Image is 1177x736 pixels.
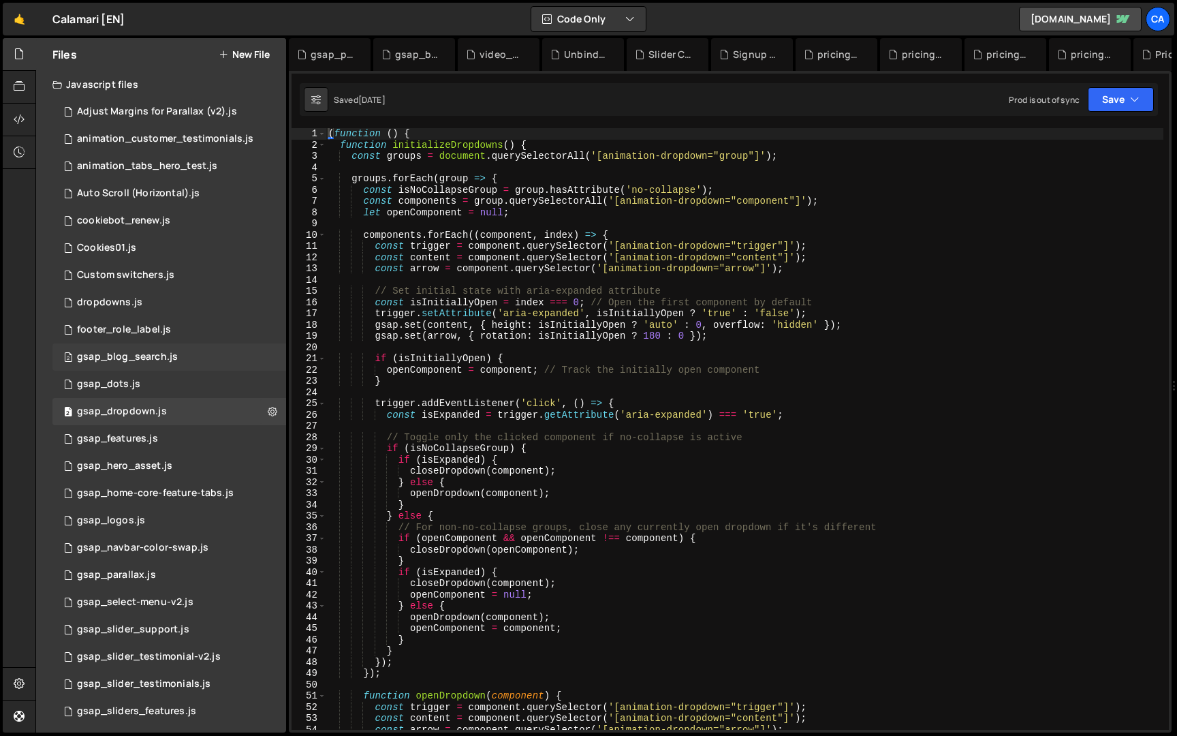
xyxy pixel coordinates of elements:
div: gsap_blog_search.js [395,48,439,61]
div: 2818/20966.js [52,153,286,180]
div: 52 [292,702,326,714]
div: 32 [292,477,326,489]
div: 2818/14190.js [52,671,286,698]
div: 43 [292,600,326,612]
div: gsap_slider_testimonials.js [77,678,210,690]
div: Unbind touch from sliders.js [564,48,608,61]
div: animation_customer_testimonials.js [77,133,253,145]
div: 2818/20132.js [52,480,286,507]
div: 8 [292,207,326,219]
span: 2 [64,353,72,364]
div: 46 [292,634,326,646]
div: 21 [292,353,326,365]
div: gsap_select-menu-v2.js [77,596,193,609]
div: 36 [292,522,326,534]
div: gsap_features.js [77,433,158,445]
div: Adjust Margins for Parallax (v2).js [77,106,237,118]
div: 4 [292,162,326,174]
div: 2818/14220.js [52,507,286,534]
div: gsap_slider_support.js [77,624,189,636]
a: 🤙 [3,3,36,35]
div: 6 [292,185,326,196]
div: 48 [292,657,326,669]
div: Saved [334,94,386,106]
div: 2818/15667.js [52,616,286,643]
div: 42 [292,589,326,601]
div: gsap_sliders_features.js [77,705,196,718]
div: 23 [292,375,326,387]
div: 31 [292,465,326,477]
div: Auto Scroll (Horizontal).js [77,187,200,200]
div: 39 [292,555,326,567]
div: 41 [292,578,326,589]
div: 44 [292,612,326,624]
div: 13 [292,263,326,275]
div: 50 [292,679,326,691]
div: 2818/18525.js [52,207,286,234]
button: New File [219,49,270,60]
div: 9 [292,218,326,230]
div: 24 [292,387,326,399]
div: 19 [292,331,326,342]
div: 17 [292,308,326,320]
div: Custom switchers.js [77,269,174,281]
div: 30 [292,455,326,466]
div: 16 [292,297,326,309]
div: dropdowns.js [77,296,142,309]
div: 2818/18172.js [52,125,286,153]
div: gsap_logos.js [77,515,145,527]
div: 2818/20407.js [52,371,286,398]
div: Slider Customers.js [648,48,692,61]
div: 54 [292,724,326,736]
button: Save [1088,87,1154,112]
div: 27 [292,420,326,432]
div: gsap_parallax.js [52,562,286,589]
div: 3 [292,151,326,162]
div: 28 [292,432,326,444]
div: 2818/46998.js [52,343,286,371]
div: 12 [292,252,326,264]
div: gsap_dots.js [77,378,140,390]
div: 2818/4789.js [52,289,286,316]
div: Calamari [EN] [52,11,125,27]
div: 11 [292,241,326,252]
div: 53 [292,713,326,724]
div: 26 [292,410,326,421]
div: gsap_blog_search.js [77,351,178,363]
h2: Files [52,47,77,62]
div: 2818/14186.js [52,534,286,562]
div: 15 [292,286,326,297]
div: 37 [292,533,326,545]
div: 2818/6726.js [52,180,286,207]
div: pricing_drawer_mobile.js [1071,48,1114,61]
div: pricing_show_features.js [817,48,861,61]
div: 18 [292,320,326,331]
div: 22 [292,365,326,376]
div: 40 [292,567,326,579]
div: Signup form.js [733,48,776,61]
div: 20 [292,342,326,354]
div: 38 [292,545,326,556]
div: 49 [292,668,326,679]
div: 2818/5802.js [52,262,286,289]
div: gsap_dropdown.js [77,405,167,418]
div: 51 [292,690,326,702]
div: 2818/13764.js [52,589,286,616]
div: 2818/15649.js [52,398,286,425]
div: 29 [292,443,326,455]
div: Javascript files [36,71,286,98]
div: 1 [292,128,326,140]
div: Ca [1146,7,1170,31]
div: animation_tabs_hero_test.js [77,160,217,172]
button: Code Only [531,7,646,31]
div: 10 [292,230,326,241]
div: Prod is out of sync [1009,94,1080,106]
div: gsap_parallax.js [77,569,156,581]
div: video_customers.js [480,48,523,61]
div: 33 [292,488,326,500]
span: 2 [64,408,72,418]
div: 35 [292,510,326,522]
div: 2818/15677.js [52,453,286,480]
div: 2 [292,140,326,151]
a: [DOMAIN_NAME] [1019,7,1142,31]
